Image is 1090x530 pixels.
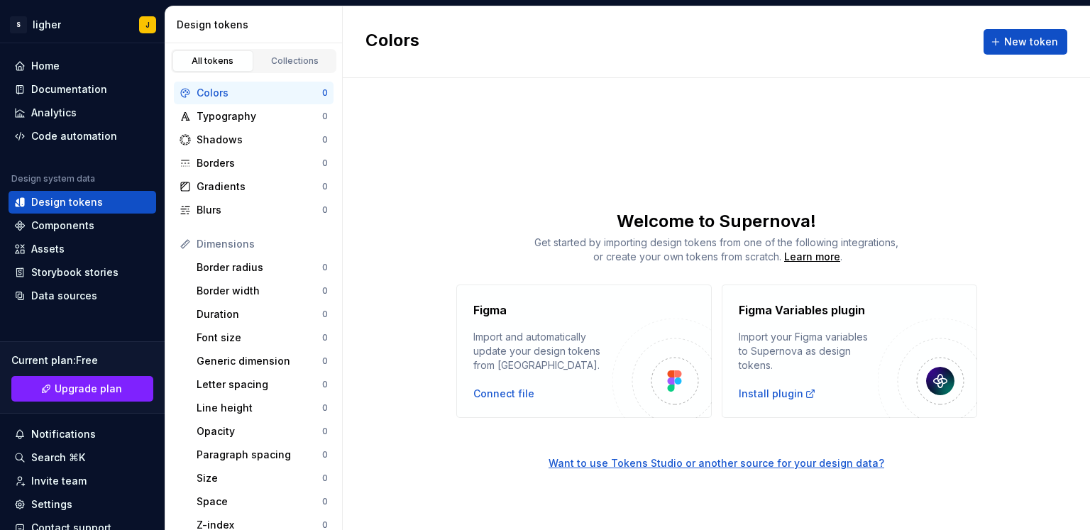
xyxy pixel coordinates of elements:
div: Shadows [197,133,322,147]
div: Letter spacing [197,377,322,392]
div: 0 [322,134,328,145]
div: Typography [197,109,322,123]
div: Duration [197,307,322,321]
div: 0 [322,379,328,390]
a: Borders0 [174,152,334,175]
a: Typography0 [174,105,334,128]
div: Welcome to Supernova! [343,210,1090,233]
a: Upgrade plan [11,376,153,402]
a: Border width0 [191,280,334,302]
div: Colors [197,86,322,100]
div: 0 [322,204,328,216]
span: New token [1004,35,1058,49]
div: Borders [197,156,322,170]
div: Blurs [197,203,322,217]
a: Line height0 [191,397,334,419]
a: Learn more [784,250,840,264]
div: Import your Figma variables to Supernova as design tokens. [739,330,878,372]
h4: Figma [473,302,507,319]
div: ligher [33,18,61,32]
div: 0 [322,402,328,414]
div: Line height [197,401,322,415]
div: 0 [322,473,328,484]
a: Design tokens [9,191,156,214]
a: Want to use Tokens Studio or another source for your design data? [343,418,1090,470]
div: Import and automatically update your design tokens from [GEOGRAPHIC_DATA]. [473,330,612,372]
div: Settings [31,497,72,512]
a: Home [9,55,156,77]
a: Border radius0 [191,256,334,279]
div: All tokens [177,55,248,67]
div: Design tokens [177,18,336,32]
div: 0 [322,87,328,99]
div: Code automation [31,129,117,143]
div: Generic dimension [197,354,322,368]
a: Data sources [9,285,156,307]
button: Search ⌘K [9,446,156,469]
div: 0 [322,426,328,437]
a: Documentation [9,78,156,101]
div: Documentation [31,82,107,96]
div: Data sources [31,289,97,303]
a: Space0 [191,490,334,513]
button: Notifications [9,423,156,446]
h2: Colors [365,29,419,55]
div: Dimensions [197,237,328,251]
span: Upgrade plan [55,382,122,396]
a: Invite team [9,470,156,492]
a: Storybook stories [9,261,156,284]
div: 0 [322,449,328,460]
a: Size0 [191,467,334,490]
div: Size [197,471,322,485]
a: Install plugin [739,387,816,401]
a: Font size0 [191,326,334,349]
div: Storybook stories [31,265,119,280]
div: Search ⌘K [31,451,85,465]
a: Assets [9,238,156,260]
div: Components [31,219,94,233]
div: 0 [322,262,328,273]
div: Paragraph spacing [197,448,322,462]
a: Gradients0 [174,175,334,198]
div: Analytics [31,106,77,120]
div: Current plan : Free [11,353,153,368]
div: Design system data [11,173,95,184]
div: Font size [197,331,322,345]
div: J [145,19,150,31]
div: 0 [322,181,328,192]
div: Border radius [197,260,322,275]
h4: Figma Variables plugin [739,302,865,319]
div: 0 [322,496,328,507]
button: Connect file [473,387,534,401]
div: 0 [322,285,328,297]
div: Assets [31,242,65,256]
a: Blurs0 [174,199,334,221]
div: Space [197,495,322,509]
div: 0 [322,355,328,367]
div: 0 [322,111,328,122]
a: Generic dimension0 [191,350,334,372]
a: Paragraph spacing0 [191,443,334,466]
a: Code automation [9,125,156,148]
div: Border width [197,284,322,298]
div: Opacity [197,424,322,438]
a: Colors0 [174,82,334,104]
a: Analytics [9,101,156,124]
div: 0 [322,309,328,320]
button: New token [984,29,1067,55]
div: Collections [260,55,331,67]
div: Gradients [197,180,322,194]
button: Want to use Tokens Studio or another source for your design data? [549,456,884,470]
div: 0 [322,158,328,169]
a: Settings [9,493,156,516]
button: SligherJ [3,9,162,40]
div: Notifications [31,427,96,441]
div: 0 [322,332,328,343]
a: Duration0 [191,303,334,326]
a: Shadows0 [174,128,334,151]
a: Opacity0 [191,420,334,443]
